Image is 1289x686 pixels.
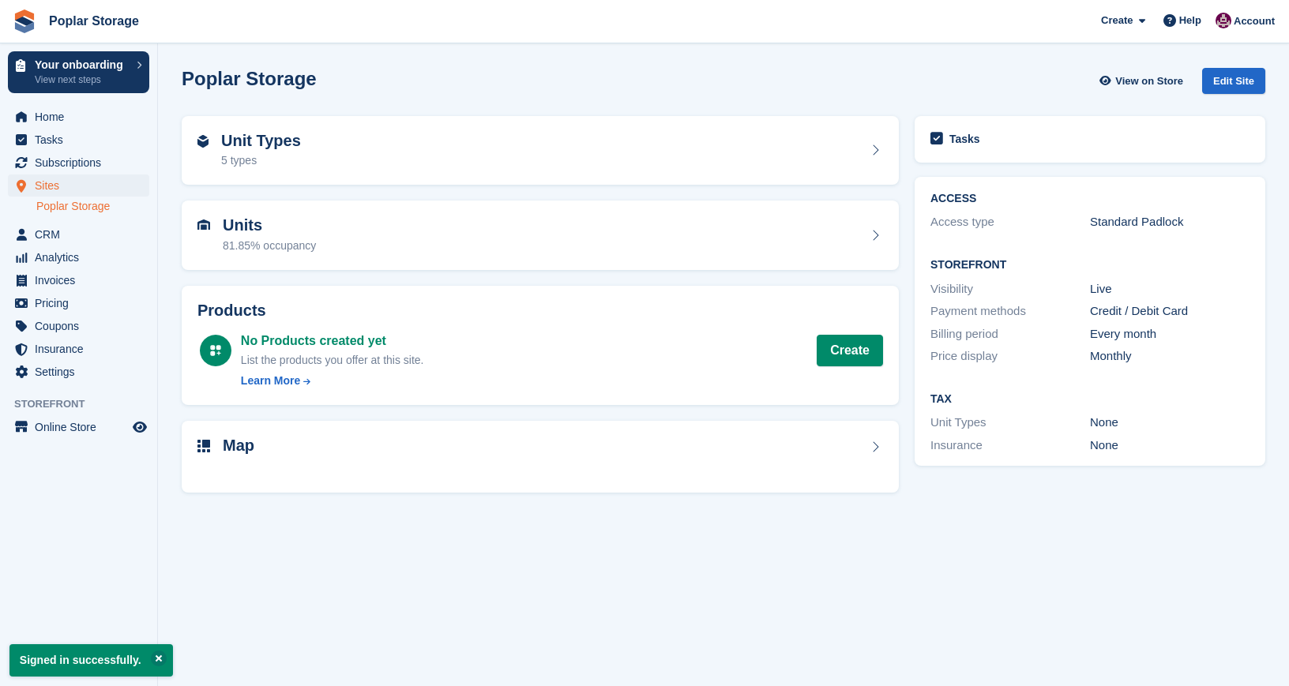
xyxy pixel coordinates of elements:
img: Kat Palmer [1216,13,1231,28]
a: menu [8,174,149,197]
a: menu [8,416,149,438]
span: Home [35,106,130,128]
div: Live [1090,280,1250,298]
a: Units 81.85% occupancy [182,201,899,270]
p: View next steps [35,73,129,87]
div: Unit Types [930,414,1090,432]
span: Pricing [35,292,130,314]
a: Your onboarding View next steps [8,51,149,93]
a: Create [817,335,883,366]
h2: Units [223,216,316,234]
h2: Unit Types [221,132,301,150]
span: Analytics [35,246,130,268]
span: Settings [35,361,130,383]
span: View on Store [1115,73,1183,89]
a: menu [8,106,149,128]
span: Help [1179,13,1201,28]
div: None [1090,437,1250,455]
div: Edit Site [1202,68,1265,94]
div: Access type [930,213,1090,231]
span: Sites [35,174,130,197]
a: Poplar Storage [43,8,145,34]
div: Insurance [930,437,1090,455]
a: menu [8,223,149,246]
span: CRM [35,223,130,246]
img: unit-icn-7be61d7bf1b0ce9d3e12c5938cc71ed9869f7b940bace4675aadf7bd6d80202e.svg [197,219,210,231]
img: custom-product-icn-white-7c27a13f52cf5f2f504a55ee73a895a1f82ff5669d69490e13668eaf7ade3bb5.svg [209,344,222,357]
a: Unit Types 5 types [182,116,899,186]
span: List the products you offer at this site. [241,354,424,366]
a: menu [8,292,149,314]
span: Subscriptions [35,152,130,174]
h2: Storefront [930,259,1250,272]
a: Map [182,421,899,493]
a: menu [8,361,149,383]
span: Online Store [35,416,130,438]
p: Signed in successfully. [9,644,173,677]
h2: Poplar Storage [182,68,317,89]
h2: Tasks [949,132,980,146]
a: View on Store [1097,68,1189,94]
p: Your onboarding [35,59,129,70]
span: Storefront [14,396,157,412]
a: Edit Site [1202,68,1265,100]
div: No Products created yet [241,332,424,350]
div: Price display [930,347,1090,365]
img: map-icn-33ee37083ee616e46c38cad1a60f524a97daa1e2b2c8c0bc3eb3415660979fc1.svg [197,440,210,452]
h2: Products [197,302,883,320]
span: Create [1101,13,1133,28]
div: Monthly [1090,347,1250,365]
span: Coupons [35,315,130,337]
span: Invoices [35,269,130,291]
a: Learn More [241,373,424,389]
div: Learn More [241,373,300,389]
span: Tasks [35,129,130,151]
a: menu [8,315,149,337]
div: Credit / Debit Card [1090,302,1250,321]
a: Preview store [130,418,149,437]
div: 5 types [221,152,301,169]
img: unit-type-icn-2b2737a686de81e16bb02015468b77c625bbabd49415b5ef34ead5e3b44a266d.svg [197,135,209,148]
a: Poplar Storage [36,199,149,214]
a: menu [8,338,149,360]
img: stora-icon-8386f47178a22dfd0bd8f6a31ec36ba5ce8667c1dd55bd0f319d3a0aa187defe.svg [13,9,36,33]
a: menu [8,269,149,291]
span: Account [1234,13,1275,29]
div: Billing period [930,325,1090,343]
div: Standard Padlock [1090,213,1250,231]
div: 81.85% occupancy [223,238,316,254]
a: menu [8,129,149,151]
div: Visibility [930,280,1090,298]
a: menu [8,246,149,268]
a: menu [8,152,149,174]
span: Insurance [35,338,130,360]
div: Every month [1090,325,1250,343]
h2: Map [223,437,254,455]
div: None [1090,414,1250,432]
h2: Tax [930,393,1250,406]
h2: ACCESS [930,193,1250,205]
div: Payment methods [930,302,1090,321]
